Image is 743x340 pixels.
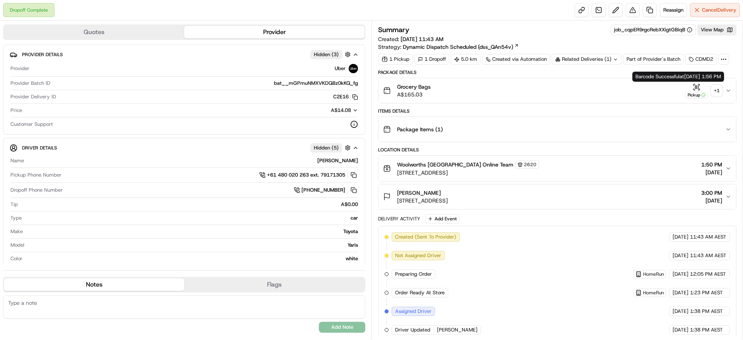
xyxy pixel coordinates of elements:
a: [PHONE_NUMBER] [294,186,358,194]
span: Driver Details [22,145,57,151]
img: uber-new-logo.jpeg [349,64,358,73]
div: Toyota [26,228,358,235]
span: Driver Updated [395,326,430,333]
span: [PERSON_NAME] [437,326,478,333]
span: HomeRun [643,290,664,296]
span: [DATE] 11:43 AM [401,36,443,43]
a: Dynamic Dispatch Scheduled (dss_QAn54v) [403,43,519,51]
span: Dropoff Phone Number [10,187,63,194]
span: Preparing Order [395,271,432,278]
div: 1 Dropoff [414,54,449,65]
span: [DATE] [673,326,688,333]
span: [STREET_ADDRESS] [397,169,539,177]
div: [PERSON_NAME] [27,157,358,164]
span: 2620 [524,161,536,168]
span: HomeRun [643,271,664,277]
button: Pickup+1 [685,83,722,98]
button: Quotes [4,26,184,38]
button: [PERSON_NAME][STREET_ADDRESS]3:00 PM[DATE] [378,184,736,209]
span: [PHONE_NUMBER] [301,187,345,194]
span: 11:43 AM AEST [690,234,726,240]
div: Barcode Successful [632,72,724,82]
span: Provider Delivery ID [10,93,56,100]
button: Provider [184,26,365,38]
span: Tip [10,201,18,208]
span: Reassign [663,7,683,14]
a: Created via Automation [482,54,550,65]
span: Name [10,157,24,164]
span: [DATE] [673,308,688,315]
span: Package Items ( 1 ) [397,125,443,133]
button: Provider DetailsHidden (3) [10,48,359,61]
span: [DATE] [701,197,722,204]
span: Assigned Driver [395,308,431,315]
span: Color [10,255,22,262]
span: Model [10,242,24,249]
span: Created (Sent To Provider) [395,234,456,240]
div: Pickup [685,92,708,98]
button: Woolworths [GEOGRAPHIC_DATA] Online Team2620[STREET_ADDRESS]1:50 PM[DATE] [378,156,736,181]
span: 11:43 AM AEST [690,252,726,259]
div: Delivery Activity [378,216,420,222]
span: Make [10,228,23,235]
button: Package Items (1) [378,117,736,142]
span: at [DATE] 1:56 PM [680,73,721,80]
span: [DATE] [673,271,688,278]
button: Hidden (5) [310,143,353,153]
span: [DATE] [673,252,688,259]
button: Notes [4,278,184,291]
a: +61 480 020 263 ext. 79171305 [259,171,358,179]
span: Pickup Phone Number [10,172,62,179]
button: Grocery BagsA$165.03Pickup+1 [378,78,736,103]
span: 3:00 PM [701,189,722,197]
div: A$0.00 [21,201,358,208]
span: [DATE] [673,289,688,296]
span: 1:38 PM AEST [690,326,723,333]
button: Hidden (3) [310,50,353,59]
button: Pickup [685,83,708,98]
div: Yaris [27,242,358,249]
div: 5.0 km [451,54,481,65]
button: Add Event [425,214,459,223]
span: Customer Support [10,121,53,128]
div: Items Details [378,108,736,114]
span: A$14.08 [331,107,351,113]
span: Provider Batch ID [10,80,50,87]
span: Hidden ( 5 ) [314,144,339,151]
button: CancelDelivery [690,3,740,17]
span: Type [10,215,22,222]
span: 12:05 PM AEST [690,271,726,278]
span: 1:23 PM AEST [690,289,723,296]
span: 1:38 PM AEST [690,308,723,315]
button: job_cqpER9rgcRebXXigtGBiqB [614,26,692,33]
span: [PERSON_NAME] [397,189,441,197]
button: C2E16 [333,93,358,100]
span: Uber [335,65,346,72]
div: CDMD2 [685,54,717,65]
span: Cancel Delivery [702,7,736,14]
button: View Map [697,24,736,35]
div: car [25,215,358,222]
span: Provider [10,65,29,72]
span: Not Assigned Driver [395,252,441,259]
div: Strategy: [378,43,519,51]
span: Price [10,107,22,114]
button: A$14.08 [290,107,358,114]
h3: Summary [378,26,409,33]
span: Woolworths [GEOGRAPHIC_DATA] Online Team [397,161,514,168]
span: [STREET_ADDRESS] [397,197,448,204]
div: + 1 [711,85,722,96]
div: 1 Pickup [378,54,413,65]
span: Hidden ( 3 ) [314,51,339,58]
button: Driver DetailsHidden (5) [10,141,359,154]
div: Location Details [378,147,736,153]
span: 1:50 PM [701,161,722,168]
span: Grocery Bags [397,83,431,91]
div: Related Deliveries (1) [552,54,621,65]
span: [DATE] [673,234,688,240]
span: Provider Details [22,52,63,58]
